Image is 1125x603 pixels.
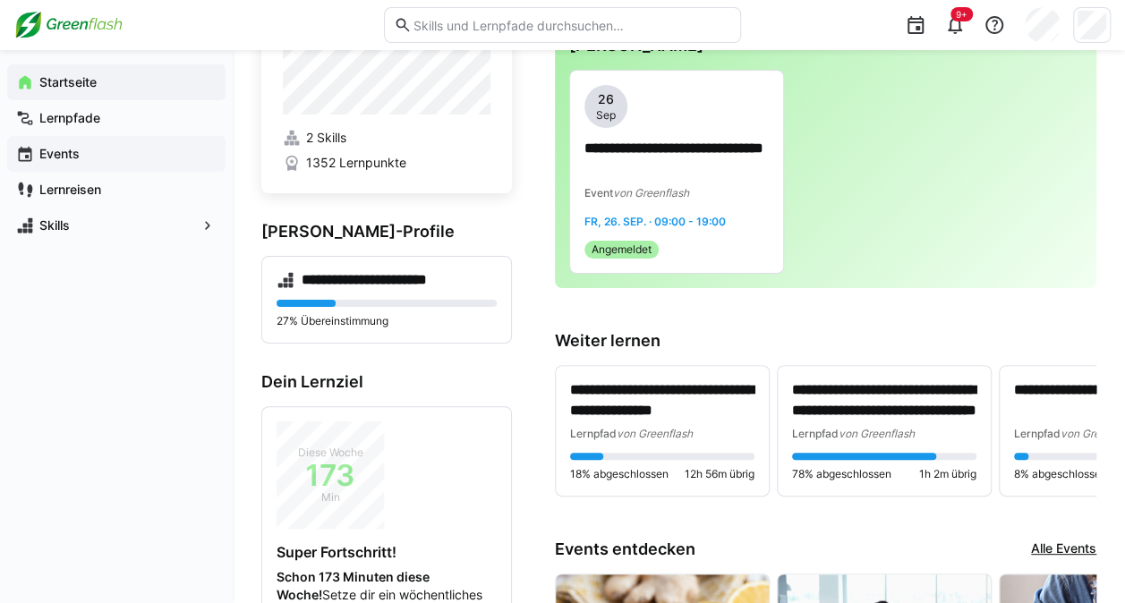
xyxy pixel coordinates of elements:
p: 27% Übereinstimmung [277,314,497,328]
span: 78% abgeschlossen [792,467,891,481]
h3: Events entdecken [555,539,695,559]
h3: [PERSON_NAME]-Profile [261,222,512,242]
span: 1h 2m übrig [919,467,976,481]
span: Lernpfad [570,427,617,440]
span: 2 Skills [306,129,346,147]
span: 12h 56m übrig [685,467,754,481]
h3: Weiter lernen [555,331,1096,351]
span: von Greenflash [613,186,689,200]
span: Lernpfad [792,427,839,440]
strong: Schon 173 Minuten diese Woche! [277,569,430,602]
span: 26 [598,90,614,108]
span: 9+ [956,9,967,20]
span: Fr, 26. Sep. · 09:00 - 19:00 [584,215,726,228]
span: Event [584,186,613,200]
span: von Greenflash [839,427,915,440]
span: 18% abgeschlossen [570,467,669,481]
span: 1352 Lernpunkte [306,154,406,172]
span: 8% abgeschlossen [1014,467,1107,481]
span: Angemeldet [592,242,652,257]
a: 2 Skills [283,129,490,147]
span: Lernpfad [1014,427,1061,440]
input: Skills und Lernpfade durchsuchen… [412,17,731,33]
a: Alle Events [1031,539,1096,559]
span: Sep [596,108,616,123]
span: von Greenflash [617,427,693,440]
h3: Dein Lernziel [261,372,512,392]
h4: Super Fortschritt! [277,543,497,561]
